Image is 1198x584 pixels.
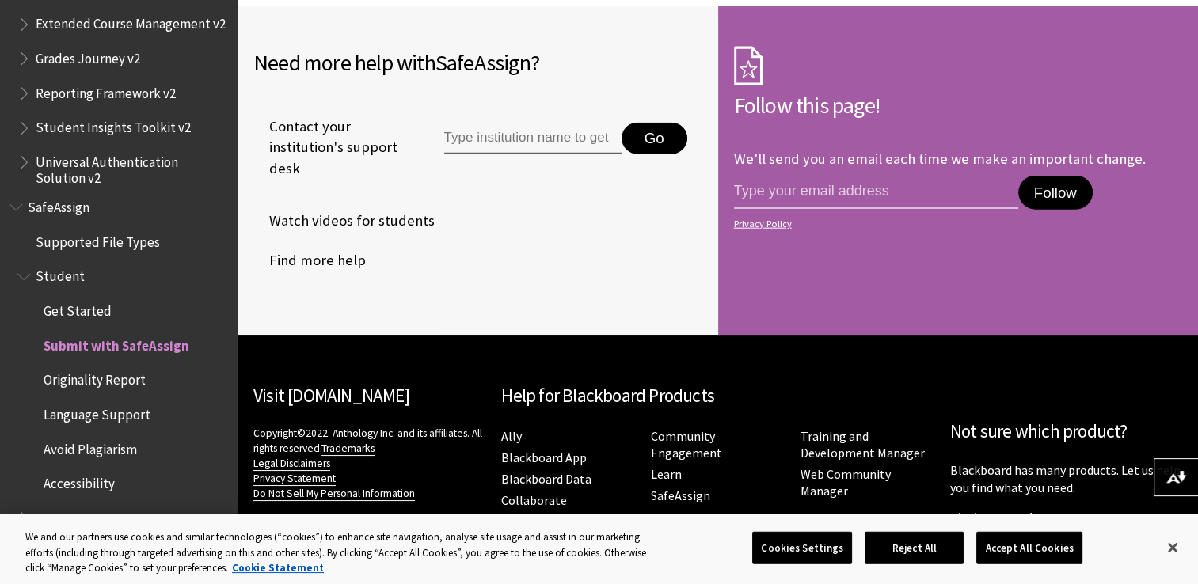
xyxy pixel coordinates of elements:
[44,471,115,492] span: Accessibility
[253,512,304,526] a: About Help
[801,466,891,499] a: Web Community Manager
[622,123,687,154] button: Go
[253,487,415,501] a: Do Not Sell My Personal Information
[253,384,409,407] a: Visit [DOMAIN_NAME]
[36,149,226,186] span: Universal Authentication Solution v2
[253,248,366,272] a: Find more help
[253,426,485,501] p: Copyright©2022. Anthology Inc. and its affiliates. All rights reserved.
[976,531,1082,564] button: Accept All Cookies
[865,531,964,564] button: Reject All
[801,428,925,461] a: Training and Development Manager
[36,11,226,32] span: Extended Course Management v2
[444,123,622,154] input: Type institution name to get support
[950,418,1182,446] h2: Not sure which product?
[253,116,408,179] span: Contact your institution's support desk
[253,472,336,486] a: Privacy Statement
[435,48,531,77] span: SafeAssign
[36,80,176,101] span: Reporting Framework v2
[950,461,1182,497] p: Blackboard has many products. Let us help you find what you need.
[36,229,160,250] span: Supported File Types
[501,382,934,410] h2: Help for Blackboard Products
[25,529,659,576] div: We and our partners use cookies and similar technologies (“cookies”) to enhance site navigation, ...
[44,436,137,457] span: Avoid Plagiarism
[44,298,112,319] span: Get Started
[501,449,587,466] a: Blackboard App
[36,264,85,285] span: Student
[253,209,435,233] a: Watch videos for students
[253,457,330,471] a: Legal Disclaimers
[734,176,1018,209] input: email address
[734,218,1178,229] a: Privacy Policy
[651,428,722,461] a: Community Engagement
[36,115,191,136] span: Student Insights Toolkit v2
[651,487,710,504] a: SafeAssign
[1082,506,1198,536] a: Back to top
[1018,176,1093,210] button: Follow
[501,428,522,445] a: Ally
[36,505,94,526] span: Instructor
[752,531,852,564] button: Cookies Settings
[44,367,146,389] span: Originality Report
[950,509,1054,527] a: Find My Product
[44,332,189,354] span: Submit with SafeAssign
[501,471,591,487] a: Blackboard Data
[44,401,150,423] span: Language Support
[651,466,682,483] a: Learn
[10,194,228,566] nav: Book outline for Blackboard SafeAssign
[1155,530,1190,565] button: Close
[36,45,140,66] span: Grades Journey v2
[734,150,1146,168] p: We'll send you an email each time we make an important change.
[734,89,1183,122] h2: Follow this page!
[232,561,324,575] a: More information about your privacy, opens in a new tab
[734,46,763,85] img: Subscription Icon
[28,194,89,215] span: SafeAssign
[501,492,567,509] a: Collaborate
[321,442,375,456] a: Trademarks
[253,46,702,79] h2: Need more help with ?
